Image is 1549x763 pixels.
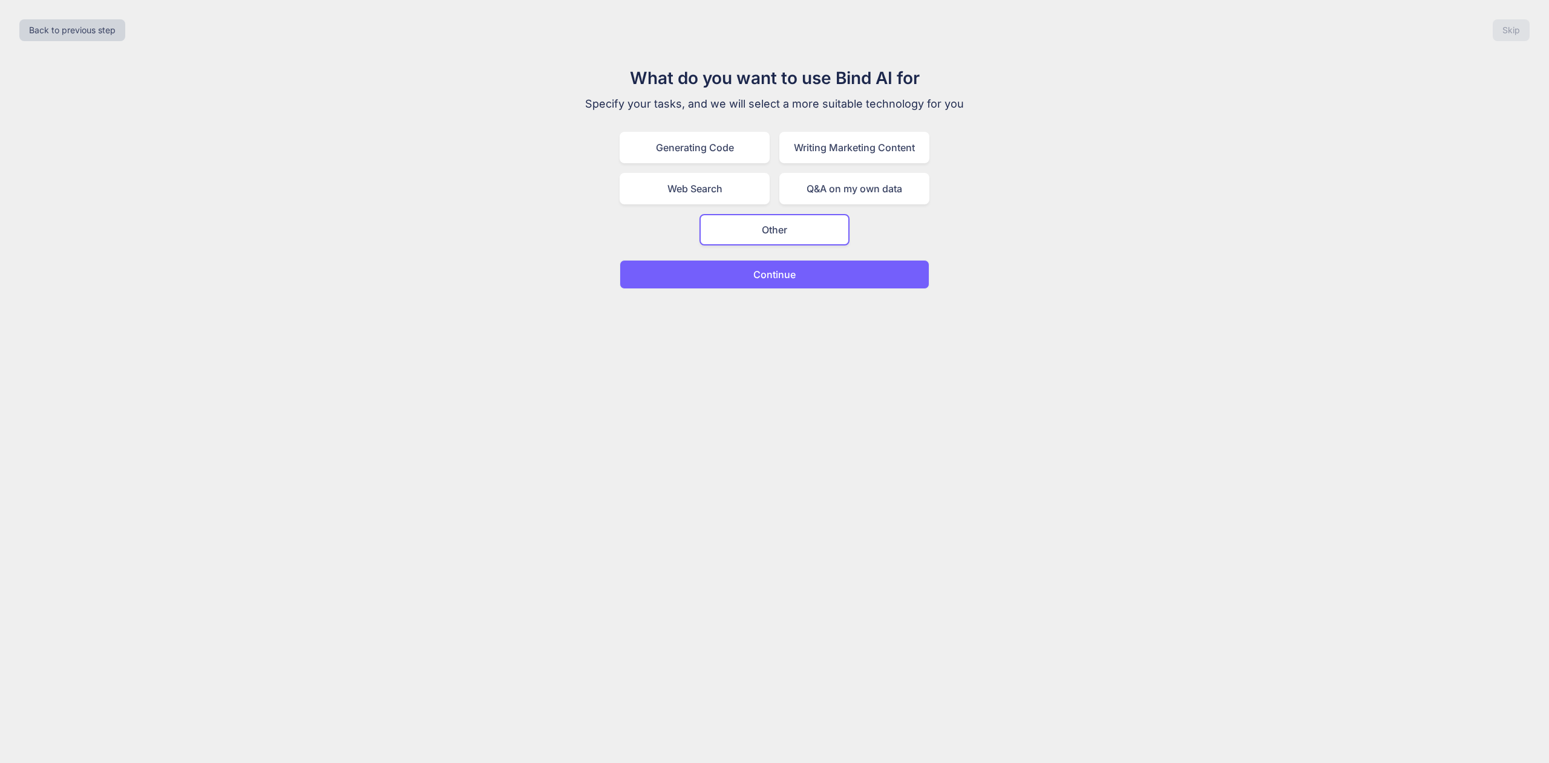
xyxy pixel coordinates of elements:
div: Other [699,214,850,245]
button: Skip [1493,19,1530,41]
div: Writing Marketing Content [779,132,929,163]
div: Generating Code [620,132,770,163]
div: Q&A on my own data [779,173,929,204]
div: Web Search [620,173,770,204]
button: Continue [620,260,929,289]
h1: What do you want to use Bind AI for [571,65,978,91]
button: Back to previous step [19,19,125,41]
p: Specify your tasks, and we will select a more suitable technology for you [571,96,978,112]
p: Continue [753,267,796,282]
